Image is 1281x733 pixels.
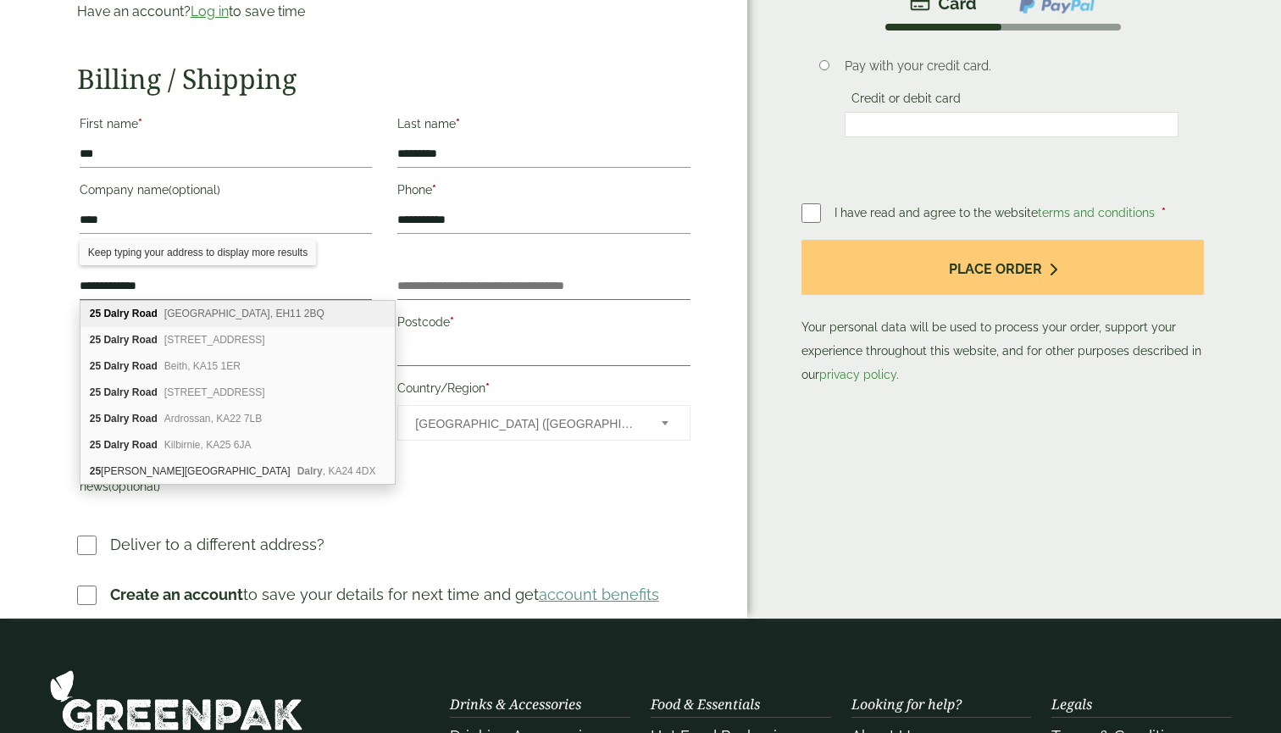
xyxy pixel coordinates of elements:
[397,405,690,441] span: Country/Region
[1038,206,1155,219] a: terms and conditions
[164,439,252,451] span: Kilbirnie, KA25 6JA
[397,178,690,207] label: Phone
[432,183,436,197] abbr: required
[80,240,316,265] div: Keep typing your address to display more results
[110,586,243,603] strong: Create an account
[80,301,396,327] div: 25 Dalry Road
[103,334,129,346] b: Dalry
[1162,206,1166,219] abbr: required
[49,669,303,731] img: GreenPak Supplies
[485,381,490,395] abbr: required
[103,308,129,319] b: Dalry
[164,386,265,398] span: [STREET_ADDRESS]
[164,413,262,425] span: Ardrossan, KA22 7LB
[415,406,639,441] span: United Kingdom (UK)
[80,458,396,484] div: 25 Blair Road
[297,465,376,477] span: , KA24 4DX
[138,117,142,130] abbr: required
[819,368,896,381] a: privacy policy
[835,206,1158,219] span: I have read and agree to the website
[80,353,396,380] div: 25 Dalry Road
[132,439,158,451] b: Road
[90,334,101,346] b: 25
[90,360,101,372] b: 25
[77,63,693,95] h2: Billing / Shipping
[397,112,690,141] label: Last name
[132,413,158,425] b: Road
[90,439,101,451] b: 25
[80,432,396,458] div: 25 Dalry Road
[90,465,101,477] b: 25
[456,117,460,130] abbr: required
[132,308,158,319] b: Road
[103,413,129,425] b: Dalry
[132,360,158,372] b: Road
[80,406,396,432] div: 25 Dalry Road
[90,386,101,398] b: 25
[80,112,373,141] label: First name
[110,583,659,606] p: to save your details for next time and get
[132,334,158,346] b: Road
[90,308,101,319] b: 25
[164,308,324,319] span: [GEOGRAPHIC_DATA], EH11 2BQ
[397,310,690,339] label: Postcode
[850,117,1173,132] iframe: Secure card payment input frame
[103,360,129,372] b: Dalry
[90,413,101,425] b: 25
[397,376,690,405] label: Country/Region
[110,533,324,556] p: Deliver to a different address?
[539,586,659,603] a: account benefits
[80,380,396,406] div: 25 Dalry Road
[801,240,1204,386] p: Your personal data will be used to process your order, support your experience throughout this we...
[103,386,129,398] b: Dalry
[297,465,323,477] b: Dalry
[169,183,220,197] span: (optional)
[80,178,373,207] label: Company name
[845,57,1178,75] p: Pay with your credit card.
[450,315,454,329] abbr: required
[845,92,968,110] label: Credit or debit card
[164,334,265,346] span: [STREET_ADDRESS]
[103,439,129,451] b: Dalry
[108,480,160,493] span: (optional)
[164,360,241,372] span: Beith, KA15 1ER
[132,386,158,398] b: Road
[77,2,375,22] p: Have an account? to save time
[191,3,229,19] a: Log in
[801,240,1204,295] button: Place order
[80,327,396,353] div: 25 Dalry Road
